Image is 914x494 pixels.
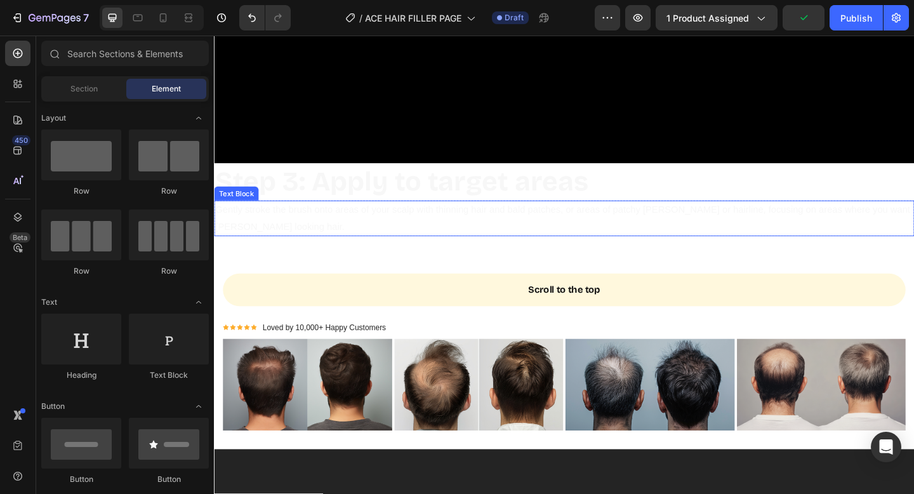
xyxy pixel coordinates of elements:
[189,396,209,417] span: Toggle open
[41,474,121,485] div: Button
[239,5,291,30] div: Undo/Redo
[1,181,760,218] p: Gently stroke the brush onto areas of your scalp with thinning hair and bald patches, or areas of...
[365,11,461,25] span: ACE HAIR FILLER PAGE
[12,135,30,145] div: 450
[41,370,121,381] div: Heading
[10,330,194,429] img: Alt Image
[129,265,209,277] div: Row
[189,108,209,128] span: Toggle open
[41,112,66,124] span: Layout
[53,312,187,324] p: Loved by 10,000+ Happy Customers
[41,297,57,308] span: Text
[196,330,380,429] img: Alt Image
[359,11,362,25] span: /
[129,474,209,485] div: Button
[569,330,753,429] img: Alt Image
[129,370,209,381] div: Text Block
[342,269,420,284] p: Scroll to the top
[656,5,778,30] button: 1 product assigned
[152,83,181,95] span: Element
[3,166,46,178] div: Text Block
[41,265,121,277] div: Row
[214,36,914,494] iframe: To enrich screen reader interactions, please activate Accessibility in Grammarly extension settings
[41,41,209,66] input: Search Sections & Elements
[10,259,752,295] a: Scroll to the top
[830,5,883,30] button: Publish
[41,401,65,412] span: Button
[189,292,209,312] span: Toggle open
[10,232,30,243] div: Beta
[871,432,901,462] div: Open Intercom Messenger
[505,12,524,23] span: Draft
[5,5,95,30] button: 7
[666,11,749,25] span: 1 product assigned
[41,185,121,197] div: Row
[129,185,209,197] div: Row
[83,10,89,25] p: 7
[70,83,98,95] span: Section
[382,330,566,429] img: Alt Image
[840,11,872,25] div: Publish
